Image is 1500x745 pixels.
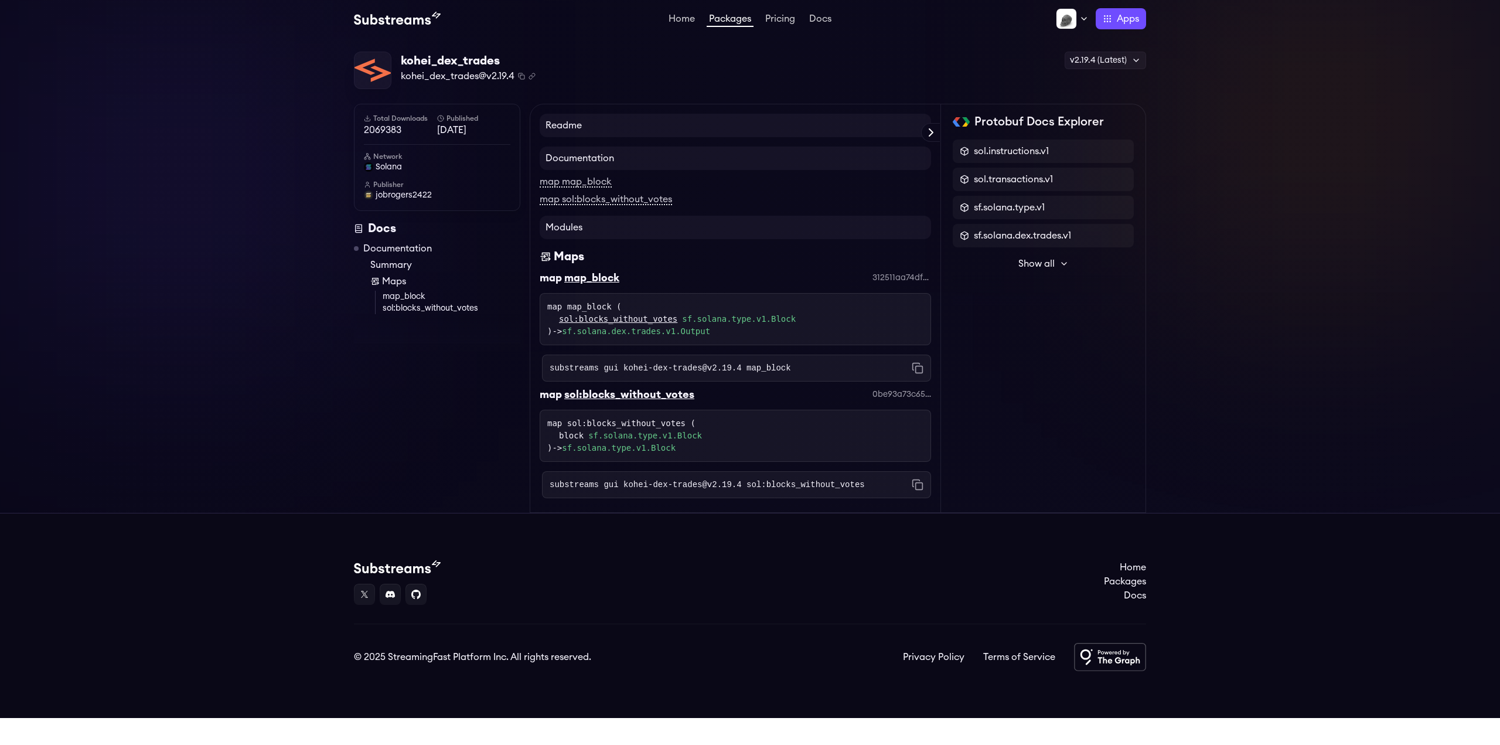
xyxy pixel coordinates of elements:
[437,123,510,137] span: [DATE]
[552,443,676,453] span: ->
[354,560,441,574] img: Substream's logo
[401,69,514,83] span: kohei_dex_trades@v2.19.4
[364,189,510,201] a: jobrogers2422
[376,161,402,173] span: solana
[974,114,1104,130] h2: Protobuf Docs Explorer
[562,326,710,336] a: sf.solana.dex.trades.v1.Output
[540,249,551,265] img: Maps icon
[364,123,437,137] span: 2069383
[540,386,562,403] div: map
[974,200,1045,215] span: sf.solana.type.v1
[554,249,584,265] div: Maps
[363,241,432,256] a: Documentation
[559,313,677,325] a: sol:blocks_without_votes
[354,12,441,26] img: Substream's logo
[354,220,520,237] div: Docs
[364,161,510,173] a: solana
[564,386,694,403] div: sol:blocks_without_votes
[682,313,796,325] a: sf.solana.type.v1.Block
[872,272,931,284] div: 312511aa74df2607c8026aea98870fbd73da9d90
[364,114,437,123] h6: Total Downloads
[666,14,697,26] a: Home
[912,362,923,374] button: Copy command to clipboard
[547,301,923,338] div: map map_block ( )
[1018,257,1055,271] span: Show all
[547,417,923,454] div: map sol:blocks_without_votes ( )
[540,195,672,205] a: map sol:blocks_without_votes
[953,117,970,127] img: Protobuf
[383,291,520,302] a: map_block
[872,389,931,400] div: 0be93a73c65aa8ec2de4b1a47209edeea493ff29
[518,73,525,80] button: Copy package name and version
[1117,12,1139,26] span: Apps
[1104,574,1146,588] a: Packages
[983,650,1055,664] a: Terms of Service
[370,277,380,286] img: Map icon
[540,270,562,286] div: map
[550,479,865,491] code: substreams gui kohei-dex-trades@v2.19.4 sol:blocks_without_votes
[1065,52,1146,69] div: v2.19.4 (Latest)
[1104,560,1146,574] a: Home
[912,479,923,491] button: Copy command to clipboard
[540,114,931,137] h4: Readme
[807,14,834,26] a: Docs
[1104,588,1146,603] a: Docs
[953,252,1134,275] button: Show all
[370,258,520,272] a: Summary
[974,144,1049,158] span: sol.instructions.v1
[354,650,591,664] div: © 2025 StreamingFast Platform Inc. All rights reserved.
[401,53,536,69] div: kohei_dex_trades
[376,189,432,201] span: jobrogers2422
[383,302,520,314] a: sol:blocks_without_votes
[550,362,791,374] code: substreams gui kohei-dex-trades@v2.19.4 map_block
[364,190,373,200] img: User Avatar
[974,172,1053,186] span: sol.transactions.v1
[364,162,373,172] img: solana
[529,73,536,80] button: Copy .spkg link to clipboard
[540,216,931,239] h4: Modules
[540,147,931,170] h4: Documentation
[564,270,619,286] div: map_block
[364,180,510,189] h6: Publisher
[707,14,754,27] a: Packages
[1074,643,1146,671] img: Powered by The Graph
[562,443,676,453] a: sf.solana.type.v1.Block
[763,14,797,26] a: Pricing
[540,177,612,188] a: map map_block
[559,430,923,442] div: block
[974,229,1071,243] span: sf.solana.dex.trades.v1
[437,114,510,123] h6: Published
[364,152,510,161] h6: Network
[354,52,391,89] img: Package Logo
[370,274,520,288] a: Maps
[588,430,702,442] a: sf.solana.type.v1.Block
[552,326,710,336] span: ->
[903,650,964,664] a: Privacy Policy
[1056,8,1077,29] img: Profile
